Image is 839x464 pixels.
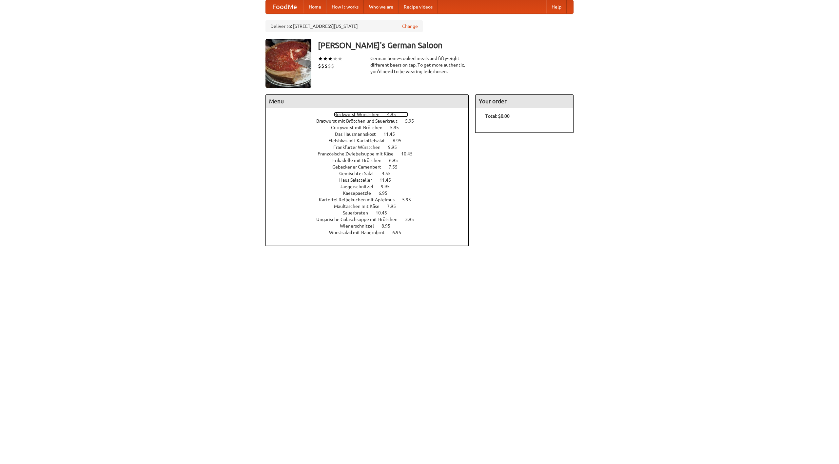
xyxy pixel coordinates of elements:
[316,118,404,124] span: Bratwurst mit Brötchen und Sauerkraut
[334,204,386,209] span: Maultaschen mit Käse
[316,217,426,222] a: Ungarische Gulaschsuppe mit Brötchen 3.95
[405,217,420,222] span: 3.95
[387,112,402,117] span: 4.95
[333,145,409,150] a: Frankfurter Würstchen 9.95
[319,197,423,202] a: Kartoffel Reibekuchen mit Apfelmus 5.95
[389,158,404,163] span: 6.95
[328,62,331,70] li: $
[303,0,326,13] a: Home
[343,191,378,196] span: Kaesepaetzle
[383,131,401,137] span: 11.45
[335,131,382,137] span: Das Hausmannskost
[328,55,333,62] li: ★
[333,145,387,150] span: Frankfurter Würstchen
[332,164,388,170] span: Gebackener Camenbert
[331,125,389,130] span: Currywurst mit Brötchen
[316,118,426,124] a: Bratwurst mit Brötchen und Sauerkraut 5.95
[318,39,574,52] h3: [PERSON_NAME]'s German Saloon
[334,112,386,117] span: Bockwurst Würstchen
[402,197,418,202] span: 5.95
[338,55,342,62] li: ★
[266,0,303,13] a: FoodMe
[402,23,418,30] a: Change
[392,230,408,235] span: 6.95
[380,177,398,183] span: 11.45
[265,20,423,32] div: Deliver to: [STREET_ADDRESS][US_STATE]
[339,171,403,176] a: Gemischter Salat 4.55
[334,204,408,209] a: Maultaschen mit Käse 7.95
[334,112,408,117] a: Bockwurst Würstchen 4.95
[389,164,404,170] span: 7.55
[379,191,394,196] span: 6.95
[332,158,410,163] a: Frikadelle mit Brötchen 6.95
[329,230,413,235] a: Wurstsalad mit Bauernbrot 6.95
[331,125,411,130] a: Currywurst mit Brötchen 5.95
[326,0,364,13] a: How it works
[333,55,338,62] li: ★
[339,177,379,183] span: Haus Salatteller
[339,177,403,183] a: Haus Salatteller 11.45
[390,125,405,130] span: 5.95
[318,151,400,156] span: Französische Zwiebelsuppe mit Käse
[370,55,469,75] div: German home-cooked meals and fifty-eight different beers on tap. To get more authentic, you'd nee...
[340,223,380,229] span: Wienerschnitzel
[329,230,391,235] span: Wurstsalad mit Bauernbrot
[319,197,401,202] span: Kartoffel Reibekuchen mit Apfelmus
[318,55,323,62] li: ★
[381,223,397,229] span: 8.95
[393,138,408,143] span: 6.95
[405,118,420,124] span: 5.95
[323,55,328,62] li: ★
[343,210,375,215] span: Sauerbraten
[485,113,510,119] b: Total: $0.00
[381,184,396,189] span: 9.95
[376,210,394,215] span: 10.45
[388,145,403,150] span: 9.95
[401,151,419,156] span: 10.45
[382,171,397,176] span: 4.55
[399,0,438,13] a: Recipe videos
[340,184,380,189] span: Jaegerschnitzel
[332,164,410,170] a: Gebackener Camenbert 7.55
[331,62,334,70] li: $
[339,171,381,176] span: Gemischter Salat
[343,210,399,215] a: Sauerbraten 10.45
[343,191,400,196] a: Kaesepaetzle 6.95
[364,0,399,13] a: Who we are
[318,62,321,70] li: $
[265,39,311,88] img: angular.jpg
[340,184,402,189] a: Jaegerschnitzel 9.95
[546,0,567,13] a: Help
[335,131,407,137] a: Das Hausmannskost 11.45
[328,138,414,143] a: Fleishkas mit Kartoffelsalat 6.95
[318,151,425,156] a: Französische Zwiebelsuppe mit Käse 10.45
[316,217,404,222] span: Ungarische Gulaschsuppe mit Brötchen
[332,158,388,163] span: Frikadelle mit Brötchen
[387,204,402,209] span: 7.95
[321,62,324,70] li: $
[340,223,402,229] a: Wienerschnitzel 8.95
[266,95,468,108] h4: Menu
[324,62,328,70] li: $
[476,95,573,108] h4: Your order
[328,138,392,143] span: Fleishkas mit Kartoffelsalat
